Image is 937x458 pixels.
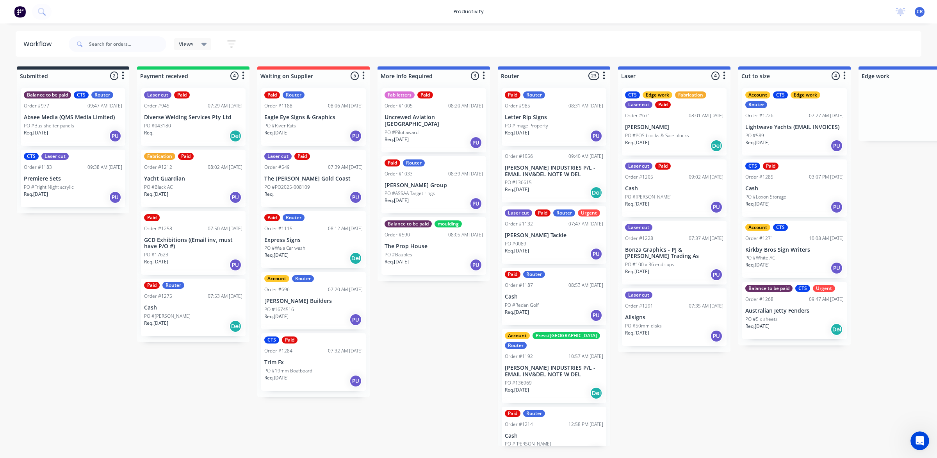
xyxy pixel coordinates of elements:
[505,440,551,447] p: PO #[PERSON_NAME]
[264,175,363,182] p: The [PERSON_NAME] Gold Coast
[385,159,400,166] div: Paid
[381,156,486,214] div: PaidRouterOrder #103308:39 AM [DATE][PERSON_NAME] GroupPO #ASSAA Target ringsReq.[DATE]PU
[745,132,764,139] p: PO #589
[710,140,723,152] div: Del
[144,313,191,320] p: PO #[PERSON_NAME]
[625,247,723,260] p: Bonza Graphics - PJ & [PERSON_NAME] Trading As
[625,91,640,98] div: CTS
[264,252,289,259] p: Req. [DATE]
[74,91,89,98] div: CTS
[385,220,432,227] div: Balance to be paid
[144,237,242,250] p: GCD Exhibitions ((Email inv, must have P/O #)
[689,235,723,242] div: 07:37 AM [DATE]
[689,302,723,310] div: 07:35 AM [DATE]
[24,191,48,198] p: Req. [DATE]
[625,322,662,329] p: PO #50mm disks
[264,374,289,381] p: Req. [DATE]
[23,39,55,49] div: Workflow
[622,159,727,217] div: Laser cutPaidOrder #120509:02 AM [DATE]CashPO #[PERSON_NAME]Req.[DATE]PU
[448,102,483,109] div: 08:20 AM [DATE]
[417,91,433,98] div: Paid
[261,333,366,391] div: CTSPaidOrder #128407:32 AM [DATE]Trim FxPO #19mm BoatboardReq.[DATE]PU
[349,191,362,204] div: PU
[264,114,363,121] p: Eagle Eye Signs & Graphics
[403,159,425,166] div: Router
[470,136,482,149] div: PU
[505,122,548,129] p: PO #Image Property
[89,36,166,52] input: Search for orders...
[625,268,649,275] p: Req. [DATE]
[21,150,125,207] div: CTSLaser cutOrder #118309:38 AM [DATE]Premiere SetsPO #Fright Night acrylicReq.[DATE]PU
[264,102,292,109] div: Order #1188
[385,91,415,98] div: Fab letters
[283,91,305,98] div: Router
[264,359,363,366] p: Trim Fx
[261,150,366,207] div: Laser cutPaidOrder #54907:39 AM [DATE]The [PERSON_NAME] Gold CoastPO #PO2025-008109Req.PU
[578,209,600,216] div: Urgent
[809,112,844,119] div: 07:27 AM [DATE]
[144,175,242,182] p: Yacht Guardian
[264,275,289,282] div: Account
[502,329,606,403] div: AccountPress/[GEOGRAPHIC_DATA]RouterOrder #119210:57 AM [DATE][PERSON_NAME] INDUSTRIES P/L - EMAI...
[264,336,279,343] div: CTS
[590,130,602,142] div: PU
[24,129,48,136] p: Req. [DATE]
[502,150,606,203] div: Order #105609:40 AM [DATE][PERSON_NAME] INDUSTRIES P/L - EMAIL INV&DEL NOTE W DELPO #136615Req.[D...
[24,184,74,191] p: PO #Fright Night acrylic
[917,8,923,15] span: CR
[229,191,242,204] div: PU
[385,129,419,136] p: PO #Pilot award
[91,91,113,98] div: Router
[144,102,169,109] div: Order #945
[502,268,606,325] div: PaidRouterOrder #118708:53 AM [DATE]CashPO #Redan GolfReq.[DATE]PU
[144,214,160,221] div: Paid
[264,214,280,221] div: Paid
[809,174,844,181] div: 03:07 PM [DATE]
[745,91,770,98] div: Account
[24,175,122,182] p: Premiere Sets
[505,386,529,394] p: Req. [DATE]
[282,336,297,343] div: Paid
[535,209,550,216] div: Paid
[41,153,69,160] div: Laser cut
[264,347,292,354] div: Order #1284
[264,129,289,136] p: Req. [DATE]
[625,193,672,200] p: PO #[PERSON_NAME]
[505,271,520,278] div: Paid
[568,102,603,109] div: 08:31 AM [DATE]
[264,298,363,304] p: [PERSON_NAME] Builders
[294,153,310,160] div: Paid
[625,101,652,108] div: Laser cut
[109,130,121,142] div: PU
[505,91,520,98] div: Paid
[625,302,653,310] div: Order #1291
[435,220,462,227] div: moulding
[830,140,843,152] div: PU
[625,314,723,321] p: Allsigns
[144,122,171,129] p: PO #043180
[795,285,810,292] div: CTS
[505,153,533,160] div: Order #1056
[763,163,778,170] div: Paid
[144,258,168,265] p: Req. [DATE]
[264,367,312,374] p: PO #19mm Boatboard
[568,421,603,428] div: 12:58 PM [DATE]
[264,225,292,232] div: Order #1115
[21,88,125,146] div: Balance to be paidCTSRouterOrder #97709:47 AM [DATE]Absee Media (QMS Media Limited)PO #Bus shelte...
[745,139,770,146] p: Req. [DATE]
[745,124,844,131] p: Lightwave Yachts (EMAIL INVOICES)
[505,179,532,186] p: PO #136615
[523,271,545,278] div: Router
[505,293,603,300] p: Cash
[745,193,786,200] p: PO #Loxon Storage
[87,102,122,109] div: 09:47 AM [DATE]
[144,91,171,98] div: Laser cut
[590,248,602,260] div: PU
[505,353,533,360] div: Order #1192
[179,40,194,48] span: Views
[385,197,409,204] p: Req. [DATE]
[385,190,435,197] p: PO #ASSAA Target rings
[385,136,409,143] p: Req. [DATE]
[264,313,289,320] p: Req. [DATE]
[24,102,49,109] div: Order #977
